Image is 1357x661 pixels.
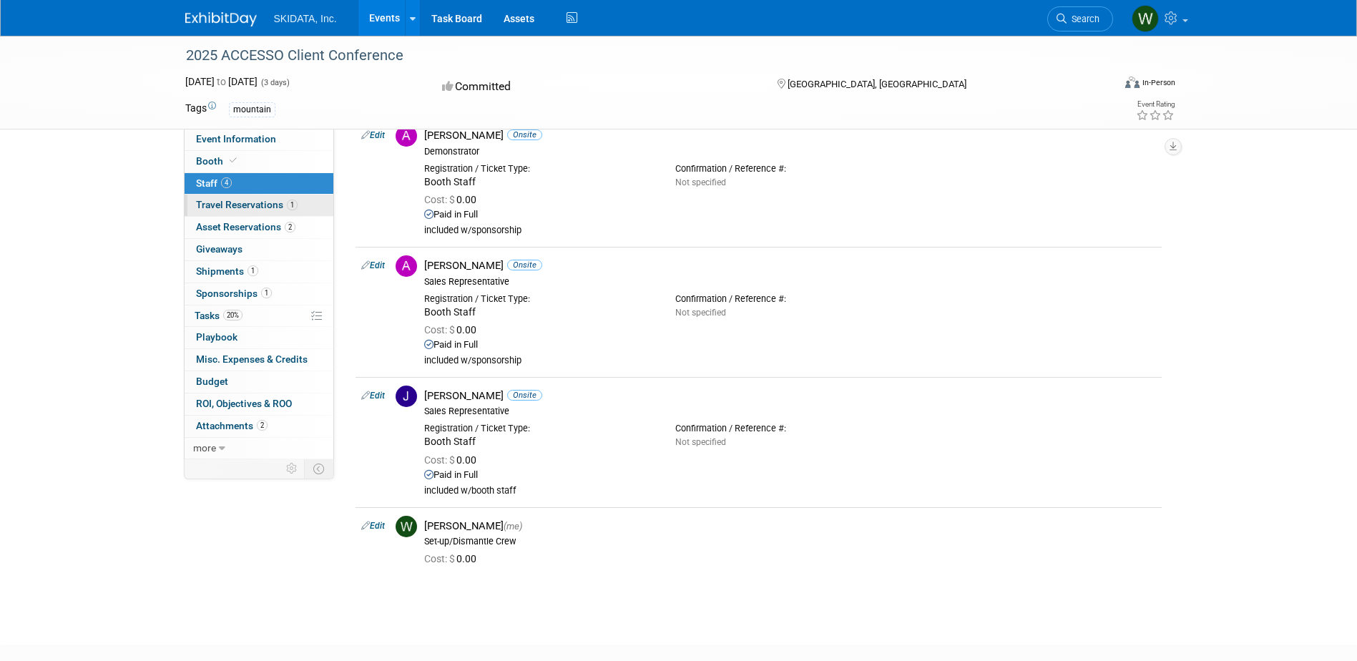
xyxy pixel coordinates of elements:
a: Misc. Expenses & Credits [185,349,333,371]
a: more [185,438,333,459]
span: 2 [257,420,268,431]
a: Giveaways [185,239,333,260]
span: Onsite [507,129,542,140]
span: (me) [504,521,522,532]
div: Confirmation / Reference #: [675,163,905,175]
span: Not specified [675,308,726,318]
div: Registration / Ticket Type: [424,423,654,434]
td: Tags [185,101,216,117]
span: Travel Reservations [196,199,298,210]
a: Event Information [185,129,333,150]
i: Booth reservation complete [230,157,237,165]
a: Edit [361,260,385,270]
div: mountain [229,102,275,117]
span: 1 [248,265,258,276]
a: Edit [361,130,385,140]
a: Budget [185,371,333,393]
div: Set-up/Dismantle Crew [424,536,1156,547]
img: ExhibitDay [185,12,257,26]
span: (3 days) [260,78,290,87]
a: ROI, Objectives & ROO [185,393,333,415]
span: Shipments [196,265,258,277]
div: [PERSON_NAME] [424,389,1156,403]
span: Event Information [196,133,276,145]
span: Cost: $ [424,194,456,205]
div: Paid in Full [424,339,1156,351]
div: included w/sponsorship [424,225,1156,237]
a: Edit [361,391,385,401]
img: J.jpg [396,386,417,407]
span: Staff [196,177,232,189]
div: Registration / Ticket Type: [424,163,654,175]
div: 2025 ACCESSO Client Conference [181,43,1092,69]
div: included w/booth staff [424,485,1156,497]
div: Booth Staff [424,176,654,189]
div: Sales Representative [424,406,1156,417]
span: Cost: $ [424,553,456,564]
div: Confirmation / Reference #: [675,293,905,305]
a: Attachments2 [185,416,333,437]
span: Attachments [196,420,268,431]
span: Cost: $ [424,324,456,336]
img: A.jpg [396,255,417,277]
div: In-Person [1142,77,1175,88]
span: 1 [287,200,298,210]
span: Sponsorships [196,288,272,299]
div: Sales Representative [424,276,1156,288]
span: ROI, Objectives & ROO [196,398,292,409]
a: Staff4 [185,173,333,195]
a: Booth [185,151,333,172]
span: Cost: $ [424,454,456,466]
span: Onsite [507,390,542,401]
span: Onsite [507,260,542,270]
span: Misc. Expenses & Credits [196,353,308,365]
span: Booth [196,155,240,167]
a: Sponsorships1 [185,283,333,305]
div: Event Rating [1136,101,1175,108]
div: Paid in Full [424,469,1156,481]
div: included w/sponsorship [424,355,1156,367]
span: Search [1067,14,1099,24]
span: Asset Reservations [196,221,295,232]
span: 2 [285,222,295,232]
span: more [193,442,216,454]
span: Not specified [675,437,726,447]
span: Budget [196,376,228,387]
span: SKIDATA, Inc. [274,13,337,24]
span: to [215,76,228,87]
a: Tasks20% [185,305,333,327]
div: [PERSON_NAME] [424,129,1156,142]
a: Edit [361,521,385,531]
img: Wesley Martin [1132,5,1159,32]
div: Confirmation / Reference #: [675,423,905,434]
div: Committed [438,74,754,99]
span: 0.00 [424,454,482,466]
a: Travel Reservations1 [185,195,333,216]
img: Format-Inperson.png [1125,77,1140,88]
td: Toggle Event Tabs [304,459,333,478]
img: A.jpg [396,125,417,147]
a: Search [1047,6,1113,31]
span: Giveaways [196,243,243,255]
span: 20% [223,310,243,320]
div: Demonstrator [424,146,1156,157]
div: Paid in Full [424,209,1156,221]
span: [DATE] [DATE] [185,76,258,87]
div: Event Format [1029,74,1176,96]
span: 4 [221,177,232,188]
div: Booth Staff [424,306,654,319]
span: Tasks [195,310,243,321]
a: Asset Reservations2 [185,217,333,238]
span: Not specified [675,177,726,187]
span: 1 [261,288,272,298]
a: Playbook [185,327,333,348]
span: 0.00 [424,324,482,336]
span: 0.00 [424,553,482,564]
span: Playbook [196,331,237,343]
div: [PERSON_NAME] [424,519,1156,533]
div: [PERSON_NAME] [424,259,1156,273]
span: 0.00 [424,194,482,205]
img: W.jpg [396,516,417,537]
a: Shipments1 [185,261,333,283]
td: Personalize Event Tab Strip [280,459,305,478]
